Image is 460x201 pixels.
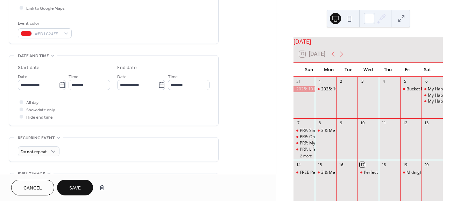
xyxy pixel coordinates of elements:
[18,134,55,142] span: Recurring event
[57,180,93,195] button: Save
[26,5,65,12] span: Link to Google Maps
[18,64,40,72] div: Start date
[321,128,356,134] div: 3 & Me Class Club
[424,79,429,84] div: 6
[315,86,336,92] div: 2025: 10 Minute Challenge-August
[293,140,315,146] div: PRP: My Fabulous Friends
[321,170,356,176] div: 3 & Me Class Club
[11,180,54,195] button: Cancel
[424,162,429,167] div: 20
[398,63,417,77] div: Fri
[422,98,443,104] div: My Happy Saturday-Friends & Family Edition
[168,73,178,81] span: Time
[293,86,315,92] div: 2025: 10 Minute Challenge-August
[300,170,374,176] div: FREE Perfect Pages RE-Imagined Class
[321,86,388,92] div: 2025: 10 Minute Challenge-August
[360,162,365,167] div: 17
[315,170,336,176] div: 3 & Me Class Club
[35,30,61,38] span: #ED1C24FF
[117,73,127,81] span: Date
[21,148,47,156] span: Do not repeat
[293,128,315,134] div: PRP: Simply Summer
[26,114,53,121] span: Hide end time
[338,79,344,84] div: 2
[26,106,55,114] span: Show date only
[338,120,344,126] div: 9
[315,128,336,134] div: 3 & Me Class Club
[338,162,344,167] div: 16
[296,162,301,167] div: 14
[360,79,365,84] div: 3
[300,147,337,152] div: PRP: Life Unfiltered
[406,86,448,92] div: Bucket List Trip Class
[317,162,322,167] div: 15
[117,64,137,72] div: End date
[300,134,333,140] div: PRP: On the Road
[358,170,379,176] div: Perfect Pages RE-Imagined Class 1
[317,120,322,126] div: 8
[424,120,429,126] div: 13
[400,86,422,92] div: Bucket List Trip Class
[69,73,78,81] span: Time
[418,63,437,77] div: Sat
[381,162,386,167] div: 18
[360,120,365,126] div: 10
[26,99,38,106] span: All day
[296,120,301,126] div: 7
[296,79,301,84] div: 31
[300,128,340,134] div: PRP: Simply Summer
[381,120,386,126] div: 11
[319,63,338,77] div: Mon
[402,79,408,84] div: 5
[422,92,443,98] div: My Happy Saturday-Magical Edition
[297,152,315,158] button: 2 more
[293,37,443,46] div: [DATE]
[402,120,408,126] div: 12
[300,140,349,146] div: PRP: My Fabulous Friends
[406,170,443,176] div: Midnight Madness
[23,185,42,192] span: Cancel
[364,170,431,176] div: Perfect Pages RE-Imagined Class 1
[339,63,358,77] div: Tue
[18,170,45,178] span: Event image
[293,147,315,152] div: PRP: Life Unfiltered
[293,170,315,176] div: FREE Perfect Pages RE-Imagined Class
[293,134,315,140] div: PRP: On the Road
[402,162,408,167] div: 19
[69,185,81,192] span: Save
[18,52,49,60] span: Date and time
[400,170,422,176] div: Midnight Madness
[18,73,27,81] span: Date
[299,63,319,77] div: Sun
[381,79,386,84] div: 4
[358,63,378,77] div: Wed
[422,86,443,92] div: My Happy Saturday-Summer Edition
[18,20,70,27] div: Event color
[317,79,322,84] div: 1
[378,63,398,77] div: Thu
